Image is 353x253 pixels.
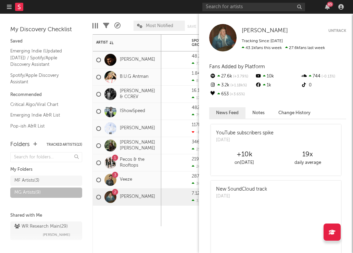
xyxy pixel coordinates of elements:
[276,150,339,159] div: 19 x
[229,84,247,87] span: +1.18k %
[301,81,346,90] div: 0
[103,17,109,34] div: Filters
[242,46,282,50] span: 43.1k fans this week
[192,198,205,203] div: 3.17k
[202,3,305,11] input: Search for artists
[192,54,203,59] div: 48.2k
[192,88,202,93] div: 16.1k
[120,74,149,80] a: B.U.G Antman
[242,27,288,34] a: [PERSON_NAME]
[192,147,203,152] div: 254
[325,4,330,10] button: 65
[43,231,70,239] span: [PERSON_NAME]
[242,46,325,50] span: 27.6k fans last week
[209,107,245,119] button: News Feed
[209,90,255,99] div: 653
[192,164,203,169] div: 269
[209,81,255,90] div: 3.2k
[213,150,276,159] div: +10k
[120,140,158,152] a: [PERSON_NAME] [PERSON_NAME]
[229,93,245,96] span: +3.65 %
[301,72,346,81] div: 744
[120,194,155,200] a: [PERSON_NAME]
[10,47,75,68] a: Emerging Indie (Updated [DATE]) / Spotify/Apple Discovery Assistant
[192,157,201,161] div: 219k
[14,177,39,185] div: MF Artists ( 3 )
[192,71,203,76] div: 1.84k
[192,191,203,196] div: 7.12M
[192,181,203,186] div: 300
[10,72,75,86] a: Spotify/Apple Discovery Assistant
[192,79,199,83] div: 8
[192,39,243,47] div: Spotify Followers Daily Growth
[10,188,82,198] a: MG Artists(9)
[242,28,288,34] span: [PERSON_NAME]
[276,159,339,167] div: daily average
[14,189,41,197] div: MG Artists ( 9 )
[245,107,272,119] button: Notes
[14,222,68,231] div: WR Research Main ( 29 )
[10,166,82,174] div: My Folders
[10,122,75,130] a: Pop-ish A&R List
[120,125,155,131] a: [PERSON_NAME]
[192,174,202,179] div: 287k
[272,107,317,119] button: Change History
[10,37,82,46] div: Saved
[213,159,276,167] div: on [DATE]
[192,123,201,127] div: 117k
[192,140,202,144] div: 346k
[10,141,30,149] div: Folders
[327,2,333,7] div: 65
[10,221,82,240] a: WR Research Main(29)[PERSON_NAME]
[10,101,75,108] a: Critical Algo/Viral Chart
[192,106,202,110] div: 482k
[232,75,248,79] span: +3.79 %
[328,27,346,34] button: Untrack
[216,137,274,144] div: [DATE]
[192,113,203,117] div: 796
[114,17,121,34] div: A&R Pipeline
[209,72,255,81] div: 27.6k
[216,130,274,137] div: YouTube subscribers spike
[192,130,200,134] div: -8
[47,143,82,146] button: Tracked Artists(13)
[10,111,75,119] a: Emerging Indie A&R List
[216,186,267,193] div: New SoundCloud track
[255,72,300,81] div: 10k
[120,88,158,100] a: [PERSON_NAME] & CCREV
[187,25,196,28] button: Save
[242,39,283,43] span: Tracking Since: [DATE]
[10,152,82,162] input: Search for folders...
[92,17,98,34] div: Edit Columns
[120,108,145,114] a: IShowSpeed
[192,61,200,66] div: 73
[10,91,82,99] div: Recommended
[10,26,82,34] div: My Discovery Checklist
[209,64,265,69] span: Fans Added by Platform
[120,177,132,183] a: Veeze
[10,212,82,220] div: Shared with Me
[120,57,155,63] a: [PERSON_NAME]
[192,96,200,100] div: 17
[96,40,148,45] div: Artist
[120,157,158,169] a: Pecos & the Rooftops
[10,176,82,186] a: MF Artists(3)
[320,75,335,79] span: -0.13 %
[216,193,267,200] div: [DATE]
[146,24,173,28] span: Most Notified
[255,81,300,90] div: 1k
